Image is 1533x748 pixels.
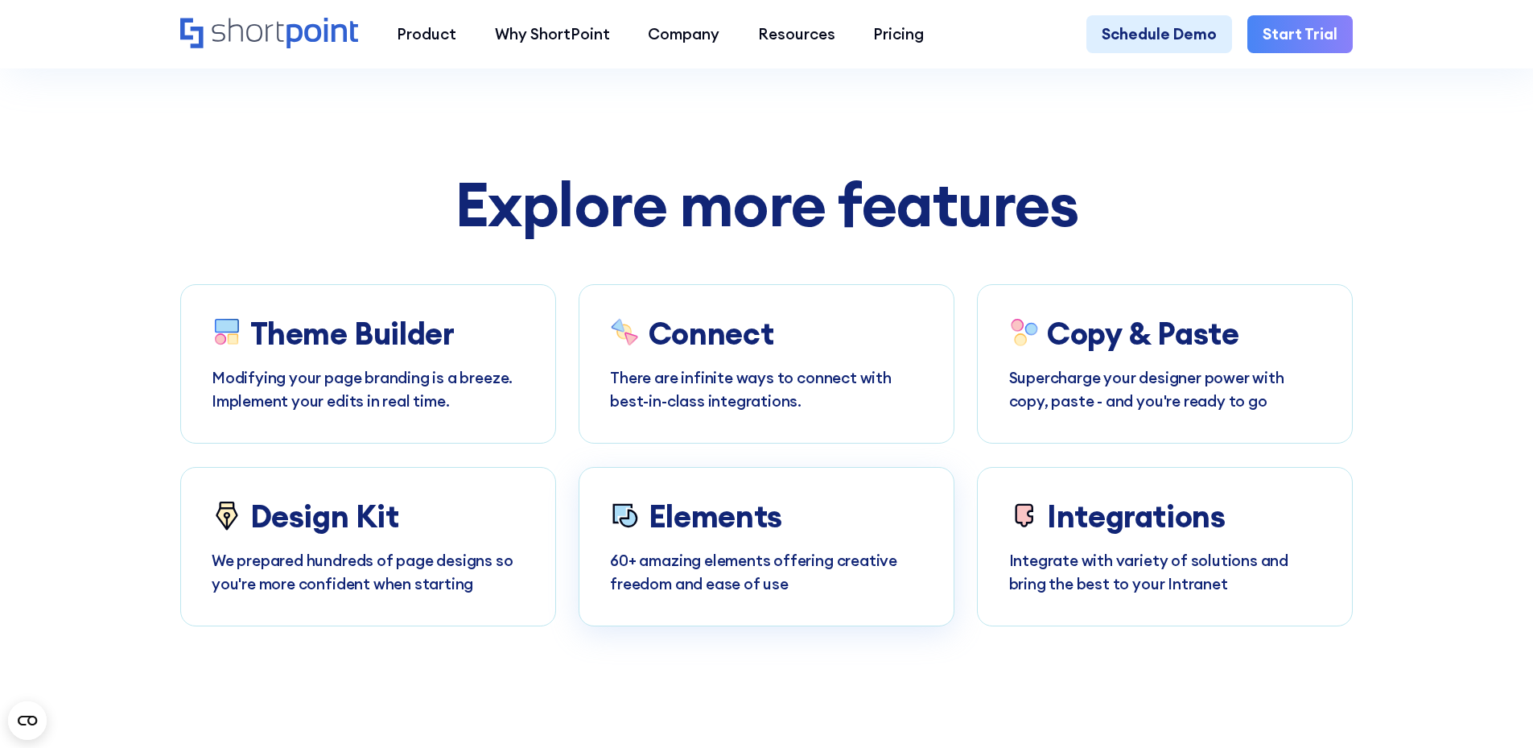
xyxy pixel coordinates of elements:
[397,23,456,46] div: Product
[1047,498,1225,534] h3: Integrations
[8,701,47,740] button: Open CMP widget
[649,498,782,534] h3: Elements
[1453,671,1533,748] iframe: Chat Widget
[977,284,1353,444] a: Copy & PasteSupercharge your designer power with copy, paste - and you're ready to go
[758,23,835,46] div: Resources
[180,467,556,627] a: Design KitWe prepared hundreds of page designs so you're more confident when starting
[610,549,923,595] p: 60+ amazing elements offering creative freedom and ease of use
[180,171,1353,238] div: Explore more features
[377,15,476,54] a: Product
[977,467,1353,627] a: IntegrationsIntegrate with variety of solutions and bring the best to your Intranet
[855,15,944,54] a: Pricing
[628,15,739,54] a: Company
[873,23,924,46] div: Pricing
[1086,15,1232,54] a: Schedule Demo
[579,284,954,444] a: ConnectThere are infinite ways to connect with best-in-class integrations.
[495,23,610,46] div: Why ShortPoint
[739,15,855,54] a: Resources
[1009,366,1322,412] p: Supercharge your designer power with copy, paste - and you're ready to go
[180,284,556,444] a: Theme BuilderModifying your page branding is a breeze. Implement your edits in real time.
[212,549,525,595] p: We prepared hundreds of page designs so you're more confident when starting
[1009,549,1322,595] p: Integrate with variety of solutions and bring the best to your Intranet
[250,498,399,534] h3: Design Kit
[1047,316,1238,351] h3: Copy & Paste
[476,15,629,54] a: Why ShortPoint
[649,316,773,351] h3: Connect
[648,23,719,46] div: Company
[212,366,525,412] p: Modifying your page branding is a breeze. Implement your edits in real time.
[250,316,455,351] h3: Theme Builder
[1247,15,1353,54] a: Start Trial
[579,467,954,627] a: Elements60+ amazing elements offering creative freedom and ease of use
[610,366,923,412] p: There are infinite ways to connect with best-in-class integrations.
[180,18,358,51] a: Home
